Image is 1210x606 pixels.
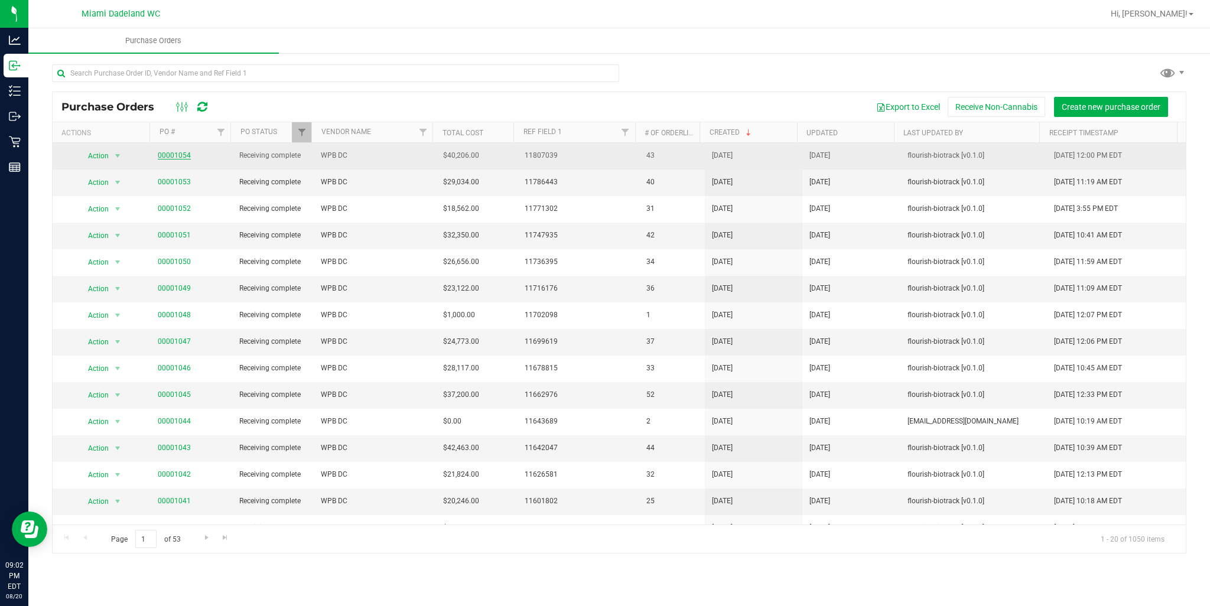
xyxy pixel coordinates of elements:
[321,363,429,374] span: WPB DC
[646,469,697,480] span: 32
[78,467,110,483] span: Action
[1049,129,1118,137] a: Receipt Timestamp
[101,530,190,548] span: Page of 53
[158,390,191,399] a: 00001045
[110,174,125,191] span: select
[413,122,432,142] a: Filter
[110,307,125,324] span: select
[523,128,562,136] a: Ref Field 1
[1111,9,1188,18] span: Hi, [PERSON_NAME]!
[907,522,1040,533] span: flourish-biotrack [v0.1.0]
[948,97,1045,117] button: Receive Non-Cannabis
[525,309,633,321] span: 11702098
[158,523,191,532] a: 00001040
[646,442,697,454] span: 44
[1054,230,1122,241] span: [DATE] 10:41 AM EDT
[158,151,191,159] a: 00001054
[1054,97,1168,117] button: Create new purchase order
[82,9,160,19] span: Miami Dadeland WC
[809,336,830,347] span: [DATE]
[712,256,733,268] span: [DATE]
[9,136,21,148] inline-svg: Retail
[239,230,307,241] span: Receiving complete
[907,309,1040,321] span: flourish-biotrack [v0.1.0]
[443,283,479,294] span: $23,122.00
[443,129,483,137] a: Total Cost
[110,440,125,457] span: select
[712,389,733,400] span: [DATE]
[907,363,1040,374] span: flourish-biotrack [v0.1.0]
[239,256,307,268] span: Receiving complete
[158,204,191,213] a: 00001052
[443,389,479,400] span: $37,200.00
[158,497,191,505] a: 00001041
[809,363,830,374] span: [DATE]
[158,444,191,452] a: 00001043
[645,129,702,137] a: # Of Orderlines
[525,496,633,507] span: 11601802
[646,150,697,161] span: 43
[809,256,830,268] span: [DATE]
[78,520,110,536] span: Action
[525,416,633,427] span: 11643689
[525,177,633,188] span: 11786443
[28,28,279,53] a: Purchase Orders
[809,496,830,507] span: [DATE]
[9,85,21,97] inline-svg: Inventory
[869,97,948,117] button: Export to Excel
[809,442,830,454] span: [DATE]
[809,203,830,214] span: [DATE]
[239,522,307,533] span: Receiving complete
[443,150,479,161] span: $40,206.00
[525,256,633,268] span: 11736395
[525,203,633,214] span: 11771302
[160,128,175,136] a: PO #
[9,110,21,122] inline-svg: Outbound
[806,129,838,137] a: Updated
[525,363,633,374] span: 11678815
[239,336,307,347] span: Receiving complete
[1054,203,1118,214] span: [DATE] 3:55 PM EDT
[907,283,1040,294] span: flourish-biotrack [v0.1.0]
[525,150,633,161] span: 11807039
[1054,442,1122,454] span: [DATE] 10:39 AM EDT
[809,283,830,294] span: [DATE]
[110,227,125,244] span: select
[646,177,697,188] span: 40
[1054,256,1122,268] span: [DATE] 11:59 AM EDT
[321,177,429,188] span: WPB DC
[443,309,475,321] span: $1,000.00
[61,100,166,113] span: Purchase Orders
[1054,522,1122,533] span: [DATE] 11:59 AM EDT
[1054,150,1122,161] span: [DATE] 12:00 PM EDT
[110,281,125,297] span: select
[907,256,1040,268] span: flourish-biotrack [v0.1.0]
[1062,102,1160,112] span: Create new purchase order
[443,230,479,241] span: $32,350.00
[712,177,733,188] span: [DATE]
[110,387,125,403] span: select
[239,203,307,214] span: Receiving complete
[292,122,311,142] a: Filter
[158,178,191,186] a: 00001053
[5,592,23,601] p: 08/20
[78,440,110,457] span: Action
[907,177,1040,188] span: flourish-biotrack [v0.1.0]
[525,442,633,454] span: 11642047
[78,493,110,510] span: Action
[646,363,697,374] span: 33
[321,128,371,136] a: Vendor Name
[646,203,697,214] span: 31
[907,442,1040,454] span: flourish-biotrack [v0.1.0]
[712,283,733,294] span: [DATE]
[211,122,230,142] a: Filter
[321,230,429,241] span: WPB DC
[443,363,479,374] span: $28,117.00
[239,363,307,374] span: Receiving complete
[321,283,429,294] span: WPB DC
[12,511,47,547] iframe: Resource center
[907,230,1040,241] span: flourish-biotrack [v0.1.0]
[1091,530,1174,548] span: 1 - 20 of 1050 items
[1054,389,1122,400] span: [DATE] 12:33 PM EDT
[1054,309,1122,321] span: [DATE] 12:07 PM EDT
